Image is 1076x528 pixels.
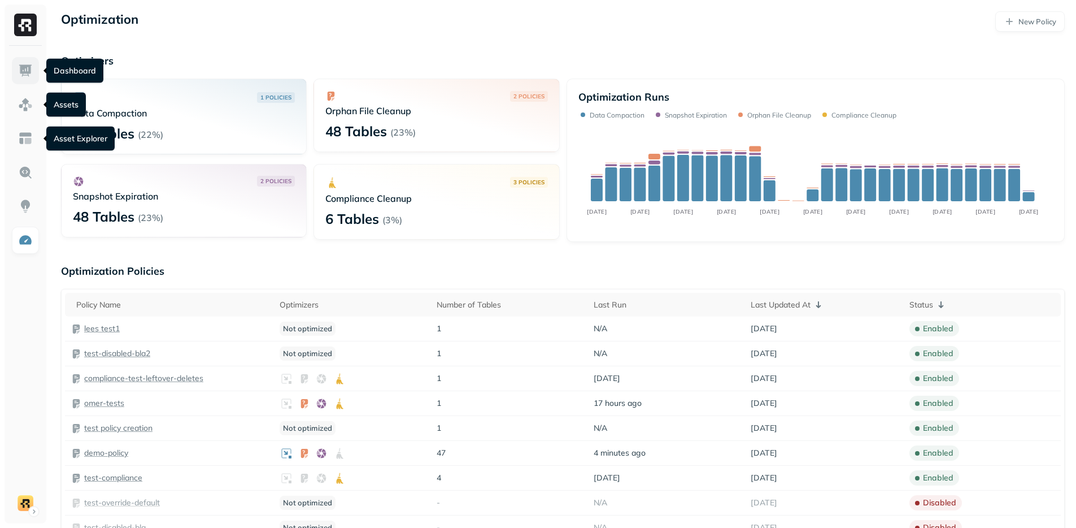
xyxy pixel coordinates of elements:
p: Not optimized [280,322,336,336]
p: enabled [923,473,953,483]
p: 1 [437,398,582,409]
img: Asset Explorer [18,131,33,146]
a: test-compliance [84,473,142,483]
tspan: [DATE] [630,208,650,215]
span: [DATE] [751,348,777,359]
p: ( 3% ) [382,214,402,226]
tspan: [DATE] [846,208,866,215]
a: demo-policy [84,448,128,458]
p: Not optimized [280,421,336,435]
tspan: [DATE] [1019,208,1039,215]
p: enabled [923,348,953,359]
p: enabled [923,323,953,334]
p: disabled [923,497,956,508]
div: Assets [46,93,86,117]
p: Snapshot Expiration [73,191,295,202]
p: - [437,497,582,508]
p: 47 [437,448,582,458]
span: [DATE] [751,398,777,409]
p: 1 [437,373,582,384]
p: ( 23% ) [138,212,163,223]
p: Optimizers [61,54,1065,67]
p: Optimization Policies [61,265,1065,278]
p: 3 POLICIES [513,178,544,187]
p: Not optimized [280,347,336,361]
span: N/A [594,423,607,434]
p: 2 POLICIES [260,177,291,185]
a: test-override-default [84,497,160,508]
img: Optimization [18,233,33,248]
a: omer-tests [84,398,124,409]
p: 1 [437,423,582,434]
p: Optimization Runs [578,90,669,103]
p: enabled [923,373,953,384]
span: [DATE] [594,473,620,483]
div: Number of Tables [437,300,582,310]
tspan: [DATE] [673,208,693,215]
img: Dashboard [18,63,33,78]
span: [DATE] [751,448,777,458]
span: N/A [594,323,607,334]
p: Optimization [61,11,138,32]
div: Dashboard [46,59,103,83]
p: 1 [437,348,582,359]
span: [DATE] [751,373,777,384]
div: Asset Explorer [46,127,115,151]
p: 2 POLICIES [513,92,544,101]
tspan: [DATE] [803,208,822,215]
p: Data Compaction [73,107,295,119]
a: lees test1 [84,323,120,334]
div: Last Updated At [751,298,898,311]
span: [DATE] [594,373,620,384]
p: 48 Tables [325,122,387,140]
p: Compliance Cleanup [831,111,896,119]
p: Compliance Cleanup [325,193,547,204]
span: N/A [594,497,607,508]
p: ( 23% ) [390,127,416,138]
span: [DATE] [751,323,777,334]
p: enabled [923,398,953,409]
a: New Policy [995,11,1065,32]
p: 4 [437,473,582,483]
div: Status [909,298,1055,311]
tspan: [DATE] [975,208,995,215]
p: New Policy [1018,16,1056,27]
tspan: [DATE] [760,208,779,215]
tspan: [DATE] [933,208,952,215]
div: Optimizers [280,300,425,310]
img: Query Explorer [18,165,33,180]
p: 1 [437,323,582,334]
span: [DATE] [751,423,777,434]
img: demo [18,495,33,511]
tspan: [DATE] [889,208,909,215]
p: enabled [923,448,953,458]
img: Insights [18,199,33,214]
p: Orphan File Cleanup [325,105,547,116]
a: test policy creation [84,423,153,434]
p: 48 Tables [73,207,134,226]
a: test-disabled-bla2 [84,348,150,359]
p: 1 POLICIES [260,93,291,102]
p: Not optimized [280,496,336,510]
p: Data Compaction [590,111,644,119]
span: [DATE] [751,473,777,483]
p: ( 22% ) [138,129,163,140]
div: Last Run [594,300,739,310]
tspan: [DATE] [716,208,736,215]
a: compliance-test-leftover-deletes [84,373,203,384]
p: 6 Tables [325,210,379,228]
p: enabled [923,423,953,434]
p: Orphan File Cleanup [747,111,811,119]
span: 17 hours ago [594,398,642,409]
span: N/A [594,348,607,359]
span: 4 minutes ago [594,448,646,458]
tspan: [DATE] [587,208,607,215]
